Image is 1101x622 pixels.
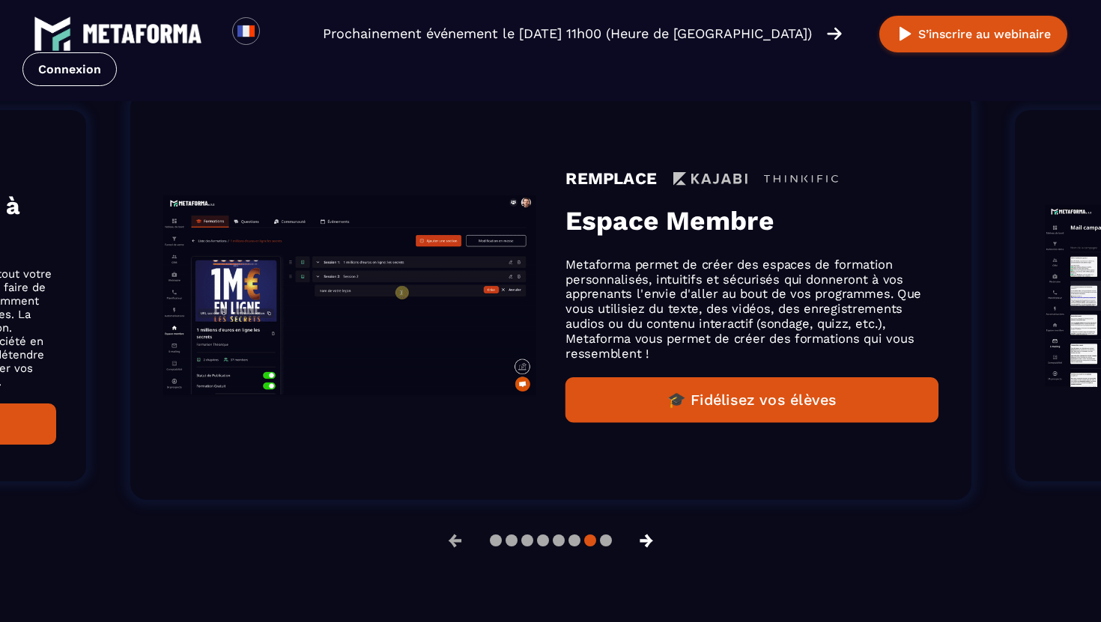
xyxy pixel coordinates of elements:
a: Connexion [22,52,117,86]
p: Metaforma permet de créer des espaces de formation personnalisés, intuitifs et sécurisés qui donn... [565,257,938,361]
button: S’inscrire au webinaire [879,16,1067,52]
img: logo [34,15,71,52]
h3: Espace Membre [565,205,938,237]
button: → [627,522,666,558]
img: logo [82,24,202,43]
button: ← [436,522,475,558]
h4: REMPLACE [565,169,657,189]
img: arrow-right [827,25,842,42]
input: Search for option [273,25,284,43]
button: 🎓 Fidélisez vos élèves [565,377,938,423]
p: Prochainement événement le [DATE] 11h00 (Heure de [GEOGRAPHIC_DATA]) [323,23,812,44]
div: Search for option [260,17,297,50]
img: gif [163,195,536,396]
img: play [896,25,915,43]
img: fr [237,22,255,40]
img: icon [673,172,747,185]
img: icon [764,173,838,185]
